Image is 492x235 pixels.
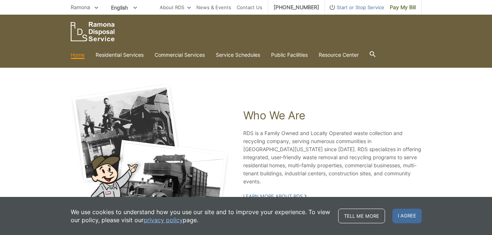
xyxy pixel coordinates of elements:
p: RDS is a Family Owned and Locally Operated waste collection and recycling company, serving numero... [243,129,422,186]
a: Home [71,51,85,59]
p: We use cookies to understand how you use our site and to improve your experience. To view our pol... [71,208,331,224]
h2: Who We Are [243,109,422,122]
a: Tell me more [338,209,385,223]
a: Contact Us [237,3,262,11]
a: News & Events [196,3,231,11]
a: Learn More About RDS [243,193,307,199]
a: EDCD logo. Return to the homepage. [71,22,115,41]
a: Residential Services [96,51,144,59]
span: Ramona [71,4,90,10]
a: About RDS [160,3,191,11]
a: Resource Center [319,51,359,59]
a: Service Schedules [216,51,260,59]
span: I agree [392,209,422,223]
span: English [106,1,143,14]
a: Public Facilities [271,51,308,59]
a: Commercial Services [155,51,205,59]
a: privacy policy [144,216,183,224]
span: Pay My Bill [390,3,416,11]
img: Black and white photos of early garbage trucks [71,83,229,226]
